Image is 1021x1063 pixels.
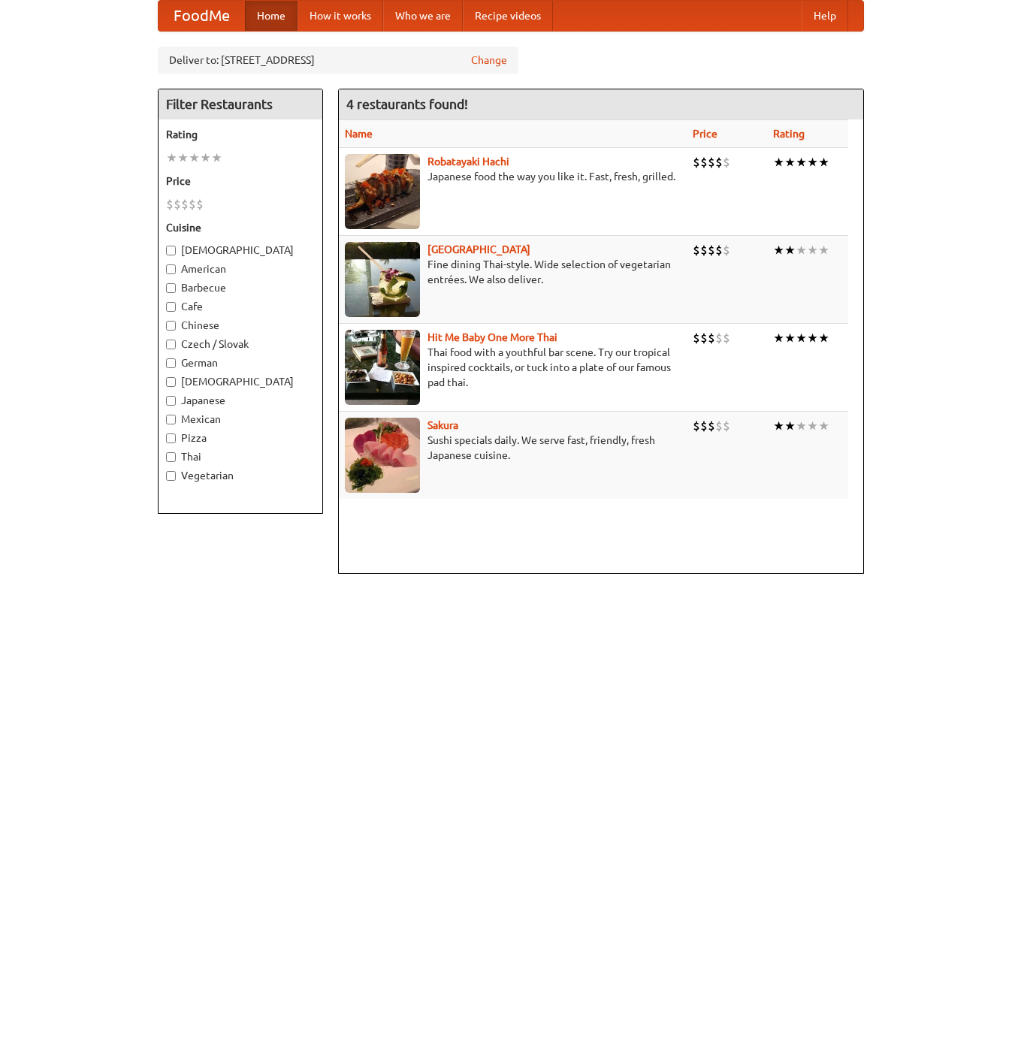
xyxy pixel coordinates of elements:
[773,128,805,140] a: Rating
[166,302,176,312] input: Cafe
[345,242,420,317] img: satay.jpg
[159,1,245,31] a: FoodMe
[345,257,681,287] p: Fine dining Thai-style. Wide selection of vegetarian entrées. We also deliver.
[723,330,730,346] li: $
[463,1,553,31] a: Recipe videos
[181,196,189,213] li: $
[211,149,222,166] li: ★
[693,242,700,258] li: $
[773,330,784,346] li: ★
[784,242,796,258] li: ★
[200,149,211,166] li: ★
[166,196,174,213] li: $
[166,377,176,387] input: [DEMOGRAPHIC_DATA]
[345,433,681,463] p: Sushi specials daily. We serve fast, friendly, fresh Japanese cuisine.
[708,330,715,346] li: $
[708,418,715,434] li: $
[345,330,420,405] img: babythai.jpg
[715,154,723,171] li: $
[166,337,315,352] label: Czech / Slovak
[166,355,315,370] label: German
[796,154,807,171] li: ★
[807,154,818,171] li: ★
[784,330,796,346] li: ★
[708,154,715,171] li: $
[174,196,181,213] li: $
[693,128,717,140] a: Price
[166,468,315,483] label: Vegetarian
[723,154,730,171] li: $
[818,242,829,258] li: ★
[166,321,176,331] input: Chinese
[166,280,315,295] label: Barbecue
[166,374,315,389] label: [DEMOGRAPHIC_DATA]
[345,418,420,493] img: sakura.jpg
[346,97,468,111] ng-pluralize: 4 restaurants found!
[715,418,723,434] li: $
[166,261,315,276] label: American
[784,418,796,434] li: ★
[166,149,177,166] li: ★
[166,412,315,427] label: Mexican
[166,264,176,274] input: American
[427,243,530,255] a: [GEOGRAPHIC_DATA]
[166,471,176,481] input: Vegetarian
[166,220,315,235] h5: Cuisine
[693,154,700,171] li: $
[166,430,315,445] label: Pizza
[345,345,681,390] p: Thai food with a youthful bar scene. Try our tropical inspired cocktails, or tuck into a plate of...
[818,330,829,346] li: ★
[708,242,715,258] li: $
[715,242,723,258] li: $
[773,418,784,434] li: ★
[345,169,681,184] p: Japanese food the way you like it. Fast, fresh, grilled.
[693,330,700,346] li: $
[383,1,463,31] a: Who we are
[166,246,176,255] input: [DEMOGRAPHIC_DATA]
[177,149,189,166] li: ★
[773,154,784,171] li: ★
[189,149,200,166] li: ★
[166,283,176,293] input: Barbecue
[700,154,708,171] li: $
[427,156,509,168] a: Robatayaki Hachi
[166,358,176,368] input: German
[700,418,708,434] li: $
[700,330,708,346] li: $
[166,433,176,443] input: Pizza
[427,331,557,343] a: Hit Me Baby One More Thai
[715,330,723,346] li: $
[166,174,315,189] h5: Price
[298,1,383,31] a: How it works
[196,196,204,213] li: $
[427,419,458,431] a: Sakura
[166,415,176,424] input: Mexican
[166,340,176,349] input: Czech / Slovak
[773,242,784,258] li: ★
[796,330,807,346] li: ★
[700,242,708,258] li: $
[189,196,196,213] li: $
[802,1,848,31] a: Help
[159,89,322,119] h4: Filter Restaurants
[158,47,518,74] div: Deliver to: [STREET_ADDRESS]
[818,154,829,171] li: ★
[166,127,315,142] h5: Rating
[818,418,829,434] li: ★
[723,418,730,434] li: $
[166,393,315,408] label: Japanese
[796,418,807,434] li: ★
[166,318,315,333] label: Chinese
[807,418,818,434] li: ★
[345,154,420,229] img: robatayaki.jpg
[166,449,315,464] label: Thai
[723,242,730,258] li: $
[166,452,176,462] input: Thai
[784,154,796,171] li: ★
[807,242,818,258] li: ★
[166,243,315,258] label: [DEMOGRAPHIC_DATA]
